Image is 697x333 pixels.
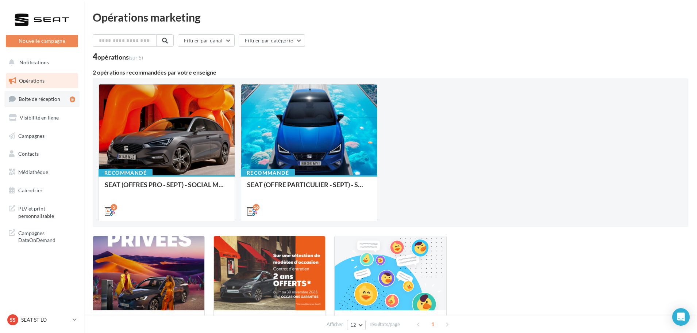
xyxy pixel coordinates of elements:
a: Boîte de réception8 [4,91,80,107]
button: Filtrer par canal [178,34,235,47]
span: Opérations [19,77,45,84]
div: SEAT (OFFRES PRO - SEPT) - SOCIAL MEDIA [105,181,229,196]
span: Campagnes [18,132,45,139]
span: Notifications [19,59,49,65]
span: Afficher [327,321,343,328]
span: Contacts [18,151,39,157]
div: 2 opérations recommandées par votre enseigne [93,69,688,75]
a: Contacts [4,146,80,162]
button: Filtrer par catégorie [239,34,305,47]
div: opérations [97,54,143,60]
a: Médiathèque [4,164,80,180]
a: Opérations [4,73,80,88]
button: Notifications [4,55,77,70]
div: 4 [93,53,143,61]
a: Campagnes DataOnDemand [4,225,80,247]
div: 5 [111,204,117,211]
div: Recommandé [99,169,153,177]
div: 16 [253,204,259,211]
button: 12 [347,320,366,330]
p: SEAT ST LO [21,316,70,323]
span: 12 [350,322,357,328]
a: SS SEAT ST LO [6,313,78,327]
div: 8 [70,97,75,102]
div: Open Intercom Messenger [672,308,690,326]
span: Calendrier [18,187,43,193]
div: SEAT (OFFRE PARTICULIER - SEPT) - SOCIAL MEDIA [247,181,371,196]
button: Nouvelle campagne [6,35,78,47]
span: Médiathèque [18,169,48,175]
a: PLV et print personnalisable [4,201,80,222]
a: Calendrier [4,183,80,198]
span: PLV et print personnalisable [18,204,75,219]
span: Visibilité en ligne [20,114,59,121]
span: résultats/page [370,321,400,328]
span: 1 [427,318,439,330]
a: Visibilité en ligne [4,110,80,125]
div: Recommandé [241,169,295,177]
a: Campagnes [4,128,80,144]
span: Campagnes DataOnDemand [18,228,75,244]
span: SS [10,316,16,323]
div: Opérations marketing [93,12,688,23]
span: Boîte de réception [19,96,60,102]
span: (sur 5) [129,54,143,61]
